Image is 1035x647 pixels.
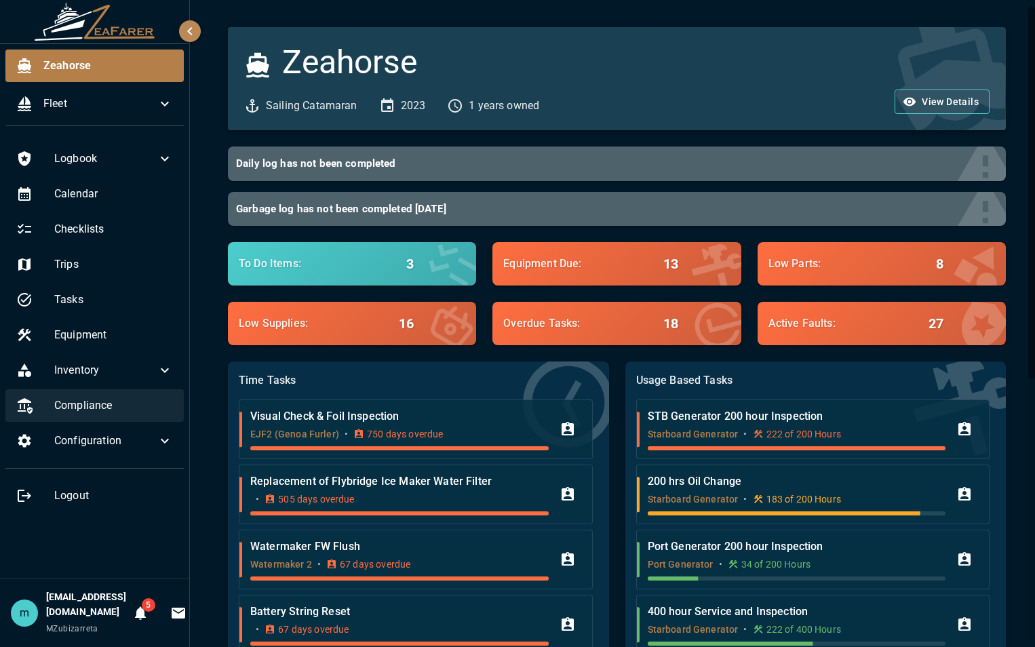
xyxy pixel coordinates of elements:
[5,283,184,316] div: Tasks
[250,473,548,490] p: Replacement of Flybridge Ice Maker Water Filter
[663,313,678,334] h6: 18
[741,557,811,571] p: 34 of 200 Hours
[5,87,184,120] div: Fleet
[54,362,157,378] span: Inventory
[367,427,443,441] p: 750 days overdue
[282,43,417,81] h3: Zeahorse
[54,292,173,308] span: Tasks
[54,488,173,504] span: Logout
[766,427,841,441] p: 222 of 200 Hours
[236,155,987,173] h6: Daily log has not been completed
[648,492,739,506] p: Starboard Generator
[340,557,410,571] p: 67 days overdue
[46,590,127,620] h6: [EMAIL_ADDRESS][DOMAIN_NAME]
[554,611,581,638] button: Assign Task
[250,538,548,555] p: Watermaker FW Flush
[11,600,38,627] div: m
[239,372,598,389] p: Time Tasks
[5,178,184,210] div: Calendar
[54,221,173,237] span: Checklists
[743,623,747,636] p: •
[34,3,156,41] img: ZeaFarer Logo
[648,427,739,441] p: Starboard Generator
[5,319,184,351] div: Equipment
[46,624,98,633] span: MZubizarreta
[228,192,1006,227] button: Garbage log has not been completed [DATE]
[250,557,312,571] p: Watermaker 2
[554,416,581,443] button: Assign Task
[636,372,995,389] p: Usage Based Tasks
[345,427,348,441] p: •
[766,492,841,506] p: 183 of 200 Hours
[43,58,173,74] span: Zeahorse
[228,146,1006,181] button: Daily log has not been completed
[127,600,154,627] button: Notifications
[648,604,945,620] p: 400 hour Service and Inspection
[54,397,173,414] span: Compliance
[250,408,548,425] p: Visual Check & Foil Inspection
[554,481,581,508] button: Assign Task
[278,492,354,506] p: 505 days overdue
[5,479,184,512] div: Logout
[503,315,652,332] p: Overdue Tasks :
[5,50,184,82] div: Zeahorse
[278,623,349,636] p: 67 days overdue
[256,492,259,506] p: •
[951,416,978,443] button: Assign Task
[5,213,184,246] div: Checklists
[648,408,945,425] p: STB Generator 200 hour Inspection
[743,492,747,506] p: •
[648,538,945,555] p: Port Generator 200 hour Inspection
[317,557,321,571] p: •
[554,546,581,573] button: Assign Task
[406,253,414,275] h6: 3
[239,256,395,272] p: To Do Items :
[239,315,388,332] p: Low Supplies :
[54,151,157,167] span: Logbook
[768,256,925,272] p: Low Parts :
[256,623,259,636] p: •
[54,256,173,273] span: Trips
[648,557,714,571] p: Port Generator
[399,313,414,334] h6: 16
[54,433,157,449] span: Configuration
[142,598,155,612] span: 5
[5,389,184,422] div: Compliance
[401,98,426,114] p: 2023
[5,248,184,281] div: Trips
[54,186,173,202] span: Calendar
[250,427,339,441] p: EJF2 (Genoa Furler)
[663,253,678,275] h6: 13
[54,327,173,343] span: Equipment
[936,253,943,275] h6: 8
[895,90,990,115] button: View Details
[951,611,978,638] button: Assign Task
[5,354,184,387] div: Inventory
[951,481,978,508] button: Assign Task
[469,98,539,114] p: 1 years owned
[5,142,184,175] div: Logbook
[503,256,652,272] p: Equipment Due :
[266,98,357,114] p: Sailing Catamaran
[5,425,184,457] div: Configuration
[768,315,918,332] p: Active Faults :
[766,623,841,636] p: 222 of 400 Hours
[165,600,192,627] button: Invitations
[43,96,157,112] span: Fleet
[719,557,722,571] p: •
[236,200,987,218] h6: Garbage log has not been completed [DATE]
[250,604,548,620] p: Battery String Reset
[743,427,747,441] p: •
[929,313,943,334] h6: 27
[951,546,978,573] button: Assign Task
[648,473,945,490] p: 200 hrs Oil Change
[648,623,739,636] p: Starboard Generator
